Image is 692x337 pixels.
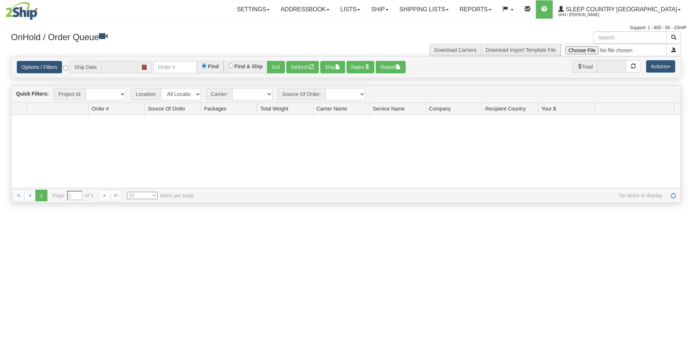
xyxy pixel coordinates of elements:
[208,64,219,69] label: Find
[286,61,319,73] button: Refresh
[35,190,47,201] span: 1
[131,88,161,100] span: Location:
[235,64,263,69] label: Find & Ship
[347,61,375,73] button: Rates
[267,61,285,73] button: Go!
[366,0,394,19] a: Ship
[204,105,226,112] span: Packages
[204,192,662,199] span: No items to display
[429,105,451,112] span: Company
[646,60,675,73] button: Actions
[485,105,526,112] span: Recipient Country
[594,31,667,44] input: Search
[53,191,94,200] span: Page of 1
[317,105,347,112] span: Carrier Name
[320,61,345,73] button: Ship
[92,105,109,112] span: Order #
[70,61,101,73] span: Ship Date
[561,44,667,56] input: Import
[394,0,454,19] a: Shipping lists
[153,61,197,73] input: Order #
[541,105,556,112] span: Your $
[206,88,232,100] span: Carrier:
[148,105,185,112] span: Source Of Order
[373,105,405,112] span: Service Name
[553,0,686,19] a: Sleep Country [GEOGRAPHIC_DATA] 2044 / [PERSON_NAME]
[5,2,38,20] img: logo2044.jpg
[54,88,86,100] span: Project Id:
[275,0,335,19] a: Addressbook
[278,88,326,100] span: Source Of Order:
[558,11,613,19] span: 2044 / [PERSON_NAME]
[486,47,556,53] a: Download Import Template File
[17,61,62,73] a: Options / Filters
[564,6,677,12] span: Sleep Country [GEOGRAPHIC_DATA]
[231,0,275,19] a: Settings
[666,31,681,44] button: Search
[335,0,366,19] a: Lists
[572,60,598,73] span: Total
[260,105,288,112] span: Total Weight
[5,25,687,31] div: Support: 1 - 855 - 55 - 2SHIP
[668,190,679,201] a: Refresh
[376,61,406,73] button: Report
[434,47,476,53] a: Download Carriers
[454,0,497,19] a: Reports
[127,192,194,199] span: items per page
[11,31,341,42] h3: OnHold / Order Queue
[11,86,681,103] div: grid toolbar
[16,90,49,97] label: Quick Filters:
